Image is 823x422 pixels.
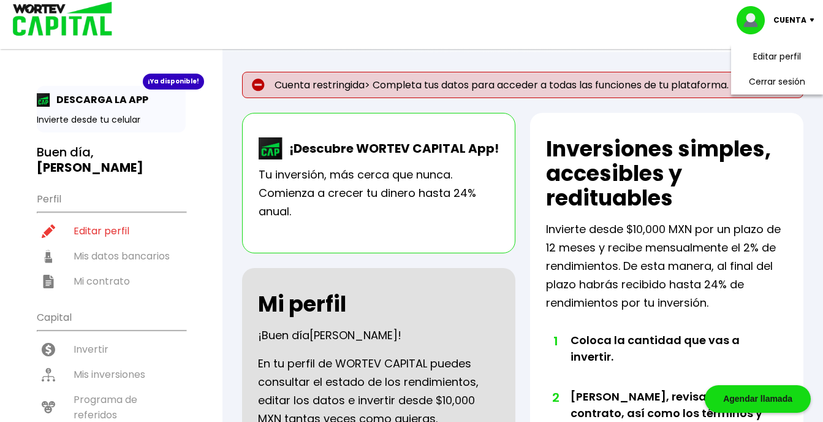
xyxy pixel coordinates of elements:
p: Cuenta [773,11,806,29]
p: ¡Descubre WORTEV CAPITAL App! [283,139,499,158]
li: Coloca la cantidad que vas a invertir. [571,332,764,388]
span: [PERSON_NAME] [309,328,398,343]
b: [PERSON_NAME] [37,159,143,176]
p: Invierte desde $10,000 MXN por un plazo de 12 meses y recibe mensualmente el 2% de rendimientos. ... [546,220,787,312]
img: profile-image [737,6,773,34]
div: Agendar llamada [705,385,811,413]
span: 1 [552,332,558,350]
p: Tu inversión, más cerca que nunca. Comienza a crecer tu dinero hasta 24% anual. [259,166,499,221]
div: ¡Ya disponible! [143,74,204,90]
p: Cuenta restringida> Completa tus datos para acceder a todas las funciones de tu plataforma. [242,72,803,98]
p: ¡Buen día ! [258,326,401,345]
img: app-icon [37,93,50,107]
h2: Inversiones simples, accesibles y redituables [546,137,787,210]
a: Editar perfil [753,50,801,63]
span: 2 [552,388,558,407]
img: error-circle.027baa21.svg [252,79,265,91]
img: icon-down [806,18,823,22]
a: Editar perfil [37,218,186,244]
img: editar-icon.952d3147.svg [42,224,55,238]
p: DESCARGA LA APP [50,92,148,107]
h2: Mi perfil [258,292,346,316]
ul: Perfil [37,185,186,294]
img: wortev-capital-app-icon [259,137,283,159]
h3: Buen día, [37,145,186,175]
p: Invierte desde tu celular [37,113,186,126]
